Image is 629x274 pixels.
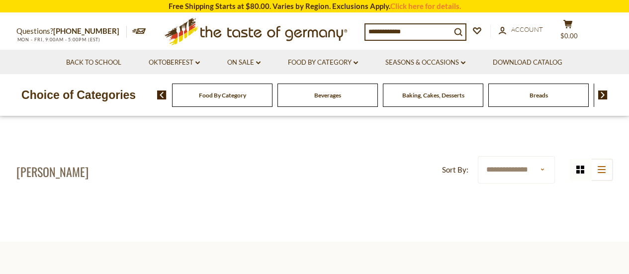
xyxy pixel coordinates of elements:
[530,91,548,99] a: Breads
[149,57,200,68] a: Oktoberfest
[385,57,465,68] a: Seasons & Occasions
[199,91,246,99] a: Food By Category
[157,91,167,99] img: previous arrow
[598,91,608,99] img: next arrow
[442,164,468,176] label: Sort By:
[511,25,543,33] span: Account
[560,32,578,40] span: $0.00
[16,25,127,38] p: Questions?
[16,37,101,42] span: MON - FRI, 9:00AM - 5:00PM (EST)
[499,24,543,35] a: Account
[553,19,583,44] button: $0.00
[16,164,89,179] h1: [PERSON_NAME]
[288,57,358,68] a: Food By Category
[227,57,261,68] a: On Sale
[390,1,461,10] a: Click here for details.
[314,91,341,99] a: Beverages
[493,57,562,68] a: Download Catalog
[53,26,119,35] a: [PHONE_NUMBER]
[402,91,464,99] a: Baking, Cakes, Desserts
[66,57,121,68] a: Back to School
